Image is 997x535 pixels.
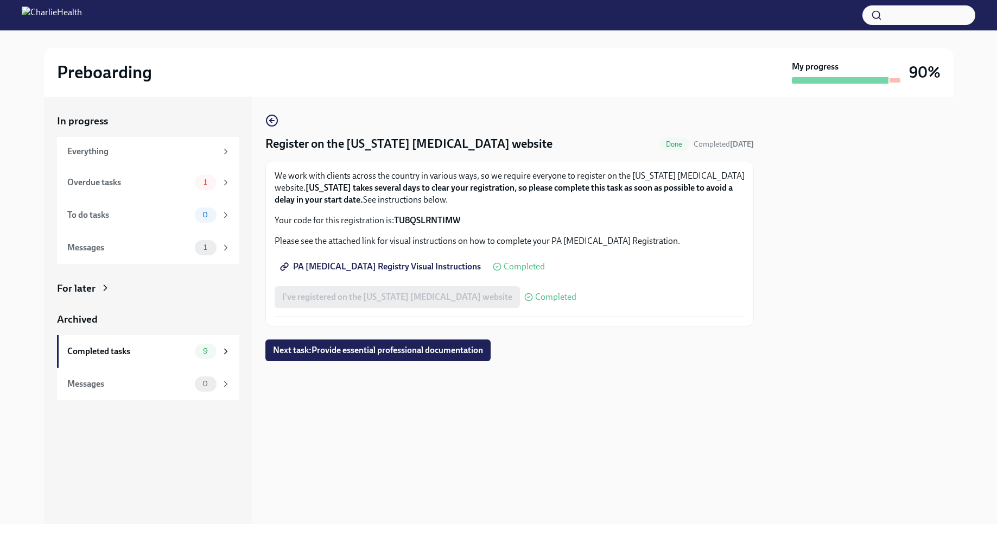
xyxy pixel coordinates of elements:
[57,281,239,295] a: For later
[273,345,483,356] span: Next task : Provide essential professional documentation
[265,136,553,152] h4: Register on the [US_STATE] [MEDICAL_DATA] website
[22,7,82,24] img: CharlieHealth
[57,281,96,295] div: For later
[67,378,190,390] div: Messages
[67,242,190,254] div: Messages
[275,235,745,247] p: Please see the attached link for visual instructions on how to complete your PA [MEDICAL_DATA] Re...
[909,62,941,82] h3: 90%
[394,215,460,225] strong: TU8QSLRNTIMW
[265,339,491,361] button: Next task:Provide essential professional documentation
[197,178,213,186] span: 1
[57,137,239,166] a: Everything
[275,215,745,226] p: Your code for this registration is:
[67,209,190,221] div: To do tasks
[57,312,239,326] a: Archived
[57,114,239,128] a: In progress
[275,170,745,206] p: We work with clients across the country in various ways, so we require everyone to register on th...
[57,231,239,264] a: Messages1
[67,177,190,188] div: Overdue tasks
[792,61,839,73] strong: My progress
[57,166,239,199] a: Overdue tasks1
[57,335,239,368] a: Completed tasks9
[504,262,545,271] span: Completed
[67,146,217,158] div: Everything
[694,139,754,149] span: September 16th, 2025 12:24
[282,261,481,272] span: PA [MEDICAL_DATA] Registry Visual Instructions
[57,199,239,231] a: To do tasks0
[694,140,754,149] span: Completed
[57,368,239,400] a: Messages0
[197,243,213,251] span: 1
[535,293,576,301] span: Completed
[67,345,190,357] div: Completed tasks
[196,211,214,219] span: 0
[196,380,214,388] span: 0
[275,256,488,278] a: PA [MEDICAL_DATA] Registry Visual Instructions
[659,140,689,148] span: Done
[196,347,214,355] span: 9
[57,61,152,83] h2: Preboarding
[275,182,733,205] strong: [US_STATE] takes several days to clear your registration, so please complete this task as soon as...
[730,140,754,149] strong: [DATE]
